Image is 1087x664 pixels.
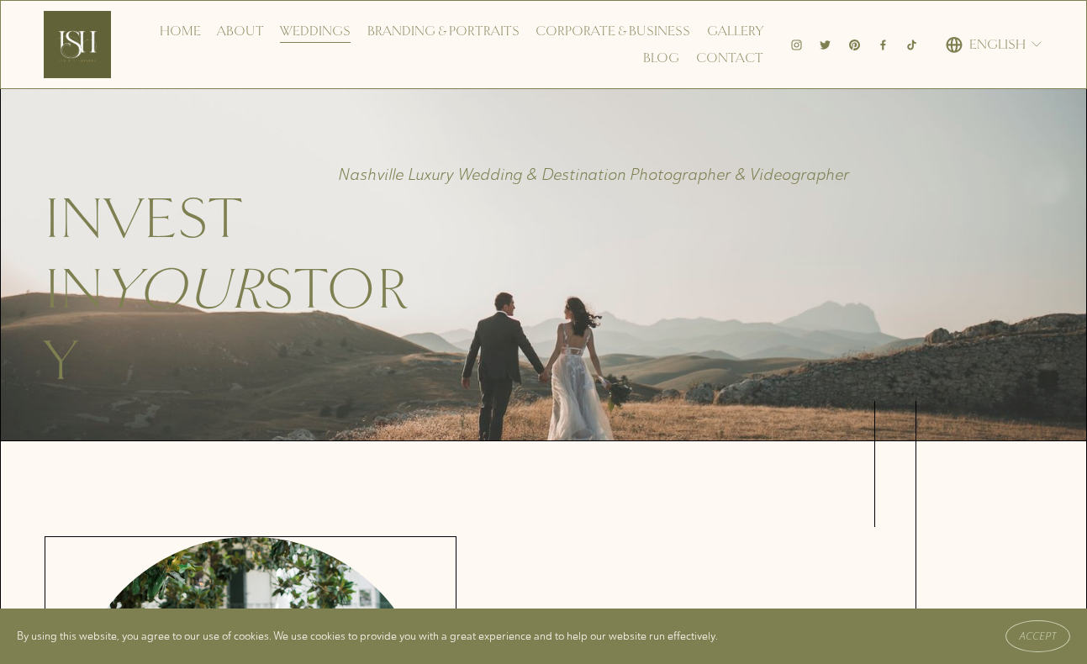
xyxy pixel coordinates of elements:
[17,626,718,646] p: By using this website, you agree to our use of cookies. We use cookies to provide you with a grea...
[969,33,1026,57] span: English
[905,38,918,50] a: TikTok
[877,38,889,50] a: Facebook
[819,38,831,50] a: Twitter
[44,11,111,78] img: Ish Picturesque
[790,38,803,50] a: Instagram
[696,45,763,71] a: Contact
[217,18,264,45] a: About
[1019,630,1057,642] span: Accept
[848,38,861,50] a: Pinterest
[338,165,849,184] em: Nashville Luxury Wedding & Destination Photographer & Videographer
[707,18,763,45] a: Gallery
[536,18,690,45] a: Corporate & Business
[946,31,1044,58] div: language picker
[280,18,351,45] a: Weddings
[643,45,679,71] a: Blog
[367,18,520,45] a: Branding & Portraits
[160,18,201,45] a: Home
[104,255,262,324] em: your
[1005,620,1070,652] button: Accept
[45,184,409,396] span: Invest in story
